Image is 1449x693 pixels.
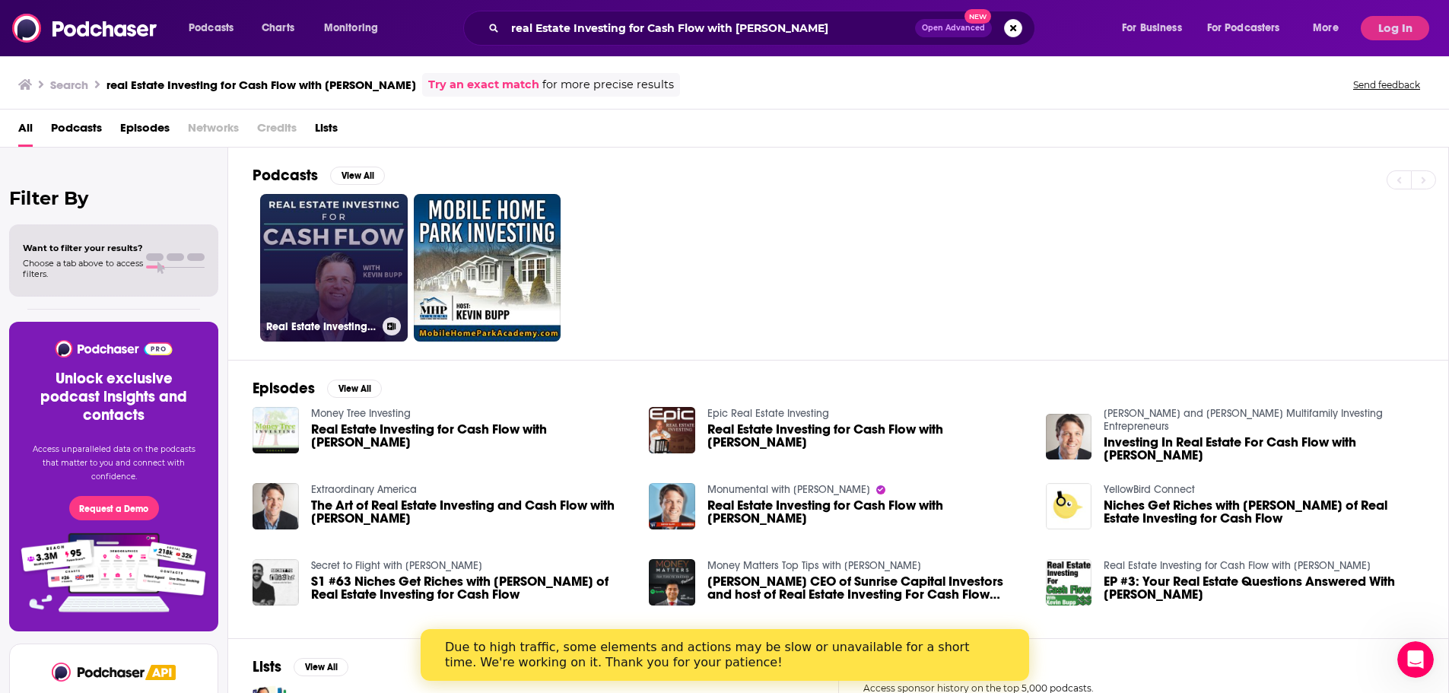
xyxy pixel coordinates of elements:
button: Open AdvancedNew [915,19,992,37]
span: The Art of Real Estate Investing and Cash Flow with [PERSON_NAME] [311,499,631,525]
a: Kevin Bupp CEO of Sunrise Capital Investors and host of Real Estate Investing For Cash Flow Podca... [707,575,1028,601]
a: Money Tree Investing [311,407,411,420]
a: Epic Real Estate Investing [707,407,829,420]
a: Jake and Gino Multifamily Investing Entrepreneurs [1104,407,1383,433]
img: Kevin Bupp CEO of Sunrise Capital Investors and host of Real Estate Investing For Cash Flow Podca... [649,559,695,606]
span: [PERSON_NAME] CEO of Sunrise Capital Investors and host of Real Estate Investing For Cash Flow Po... [707,575,1028,601]
img: S1 #63 Niches Get Riches with Kevin Bupp of Real Estate Investing for Cash Flow [253,559,299,606]
a: YellowBird Connect [1104,483,1195,496]
h2: Filter By [9,187,218,209]
h2: Podcasts [253,166,318,185]
img: Podchaser - Follow, Share and Rate Podcasts [54,340,173,358]
span: S1 #63 Niches Get Riches with [PERSON_NAME] of Real Estate Investing for Cash Flow [311,575,631,601]
a: Investing In Real Estate For Cash Flow with Kevin Bupp [1104,436,1424,462]
a: Secret to Flight with Pat Flynn [311,559,482,572]
span: Real Estate Investing for Cash Flow with [PERSON_NAME] [707,423,1028,449]
a: Real Estate Investing for Cash Flow with Kevin Bupp [707,423,1028,449]
a: Episodes [120,116,170,147]
button: open menu [1302,16,1358,40]
h3: Unlock exclusive podcast insights and contacts [27,370,200,424]
span: Charts [262,17,294,39]
button: open menu [1111,16,1201,40]
h3: real Estate Investing for Cash Flow with [PERSON_NAME] [106,78,416,92]
iframe: Intercom live chat [1397,641,1434,678]
button: Request a Demo [69,496,159,520]
span: Real Estate Investing for Cash Flow with [PERSON_NAME] [311,423,631,449]
a: Niches Get Riches with Kevin Bupp of Real Estate Investing for Cash Flow [1104,499,1424,525]
span: EP #3: Your Real Estate Questions Answered With [PERSON_NAME] [1104,575,1424,601]
span: New [964,9,992,24]
a: The Art of Real Estate Investing and Cash Flow with Kevin Bupp [311,499,631,525]
img: Real Estate Investing for Cash Flow with Kevin Bupp [649,483,695,529]
a: S1 #63 Niches Get Riches with Kevin Bupp of Real Estate Investing for Cash Flow [311,575,631,601]
a: EpisodesView All [253,379,382,398]
span: Credits [257,116,297,147]
a: Real Estate Investing for Cash Flow with Kevin Bupp [1104,559,1371,572]
a: Podcasts [51,116,102,147]
a: Money Matters Top Tips with Adam Torres [707,559,921,572]
a: All [18,116,33,147]
img: Pro Features [16,532,211,613]
h3: Search [50,78,88,92]
span: For Podcasters [1207,17,1280,39]
a: Charts [252,16,303,40]
img: Real Estate Investing for Cash Flow with Kevin Bupp [253,407,299,453]
img: Niches Get Riches with Kevin Bupp of Real Estate Investing for Cash Flow [1046,483,1092,529]
button: open menu [178,16,253,40]
span: Monitoring [324,17,378,39]
span: Open Advanced [922,24,985,32]
button: View All [327,380,382,398]
a: Real Estate Investing for Cash Flow with Kevin Bupp [707,499,1028,525]
img: Podchaser - Follow, Share and Rate Podcasts [12,14,158,43]
iframe: Intercom live chat banner [421,629,1029,681]
button: View All [330,167,385,185]
button: open menu [313,16,398,40]
img: Investing In Real Estate For Cash Flow with Kevin Bupp [1046,414,1092,460]
a: EP #3: Your Real Estate Questions Answered With Kevin Bupp [1104,575,1424,601]
img: Podchaser - Follow, Share and Rate Podcasts [52,663,146,682]
button: Send feedback [1349,78,1425,91]
a: ListsView All [253,657,348,676]
button: open menu [1197,16,1302,40]
img: Real Estate Investing for Cash Flow with Kevin Bupp [649,407,695,453]
a: Real Estate Investing for Cash Flow with Kevin Bupp [311,423,631,449]
span: For Business [1122,17,1182,39]
span: Investing In Real Estate For Cash Flow with [PERSON_NAME] [1104,436,1424,462]
a: Extraordinary America [311,483,417,496]
span: Networks [188,116,239,147]
span: Niches Get Riches with [PERSON_NAME] of Real Estate Investing for Cash Flow [1104,499,1424,525]
input: Search podcasts, credits, & more... [505,16,915,40]
img: The Art of Real Estate Investing and Cash Flow with Kevin Bupp [253,483,299,529]
a: Lists [315,116,338,147]
a: Monumental with Evan Holladay [707,483,870,496]
img: Podchaser API banner [145,665,176,680]
h3: Real Estate Investing for Cash Flow with [PERSON_NAME] [266,320,377,333]
span: More [1313,17,1339,39]
span: Want to filter your results? [23,243,143,253]
h2: Episodes [253,379,315,398]
span: Podcasts [189,17,234,39]
span: Real Estate Investing for Cash Flow with [PERSON_NAME] [707,499,1028,525]
img: EP #3: Your Real Estate Questions Answered With Kevin Bupp [1046,559,1092,606]
p: Access unparalleled data on the podcasts that matter to you and connect with confidence. [27,443,200,484]
a: Try an exact match [428,76,539,94]
span: Choose a tab above to access filters. [23,258,143,279]
h2: Lists [253,657,281,676]
span: for more precise results [542,76,674,94]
